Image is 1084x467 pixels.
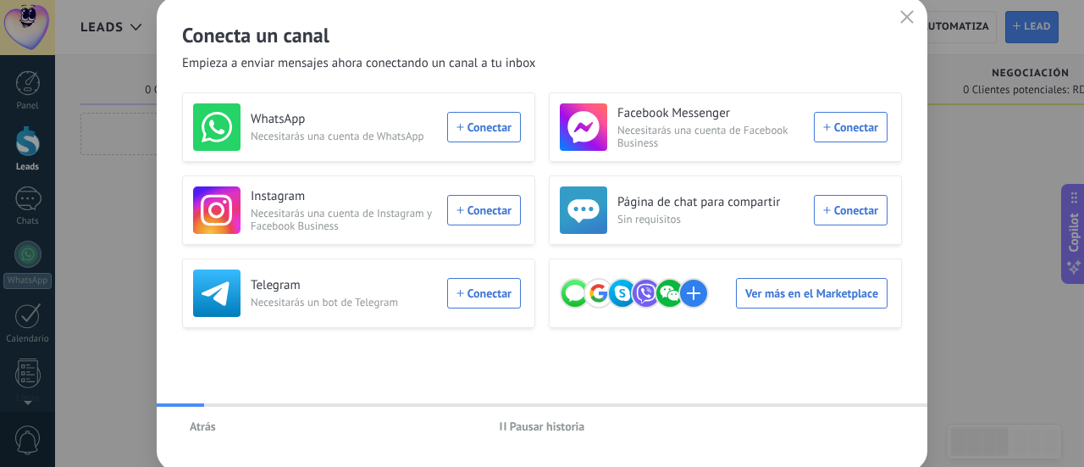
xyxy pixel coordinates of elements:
span: Necesitarás una cuenta de Instagram y Facebook Business [251,207,437,232]
span: Necesitarás una cuenta de WhatsApp [251,130,437,142]
span: Empieza a enviar mensajes ahora conectando un canal a tu inbox [182,55,536,72]
span: Pausar historia [510,420,585,432]
span: Necesitarás una cuenta de Facebook Business [617,124,804,149]
h3: Instagram [251,188,437,205]
h3: Facebook Messenger [617,105,804,122]
h3: WhatsApp [251,111,437,128]
button: Pausar historia [492,414,593,439]
h3: Telegram [251,277,437,294]
span: Necesitarás un bot de Telegram [251,296,437,309]
h3: Página de chat para compartir [617,194,804,211]
button: Atrás [182,414,224,439]
span: Atrás [190,420,216,432]
h2: Conecta un canal [182,22,902,48]
span: Sin requisitos [617,213,804,225]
